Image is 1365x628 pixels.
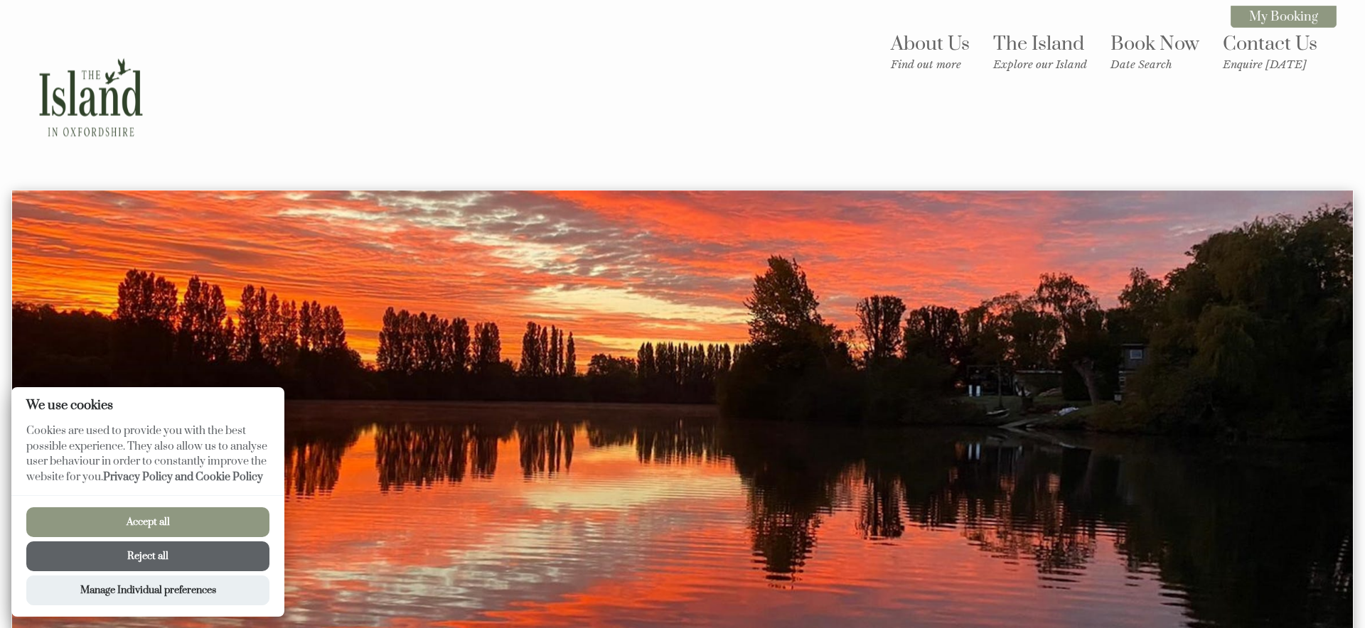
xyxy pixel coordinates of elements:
a: The IslandExplore our Island [993,32,1087,71]
p: Cookies are used to provide you with the best possible experience. They also allow us to analyse ... [11,423,284,495]
a: Book NowDate Search [1110,32,1199,71]
img: The Island in Oxfordshire [20,26,162,168]
a: About UsFind out more [891,32,970,71]
small: Find out more [891,58,970,71]
button: Manage Individual preferences [26,575,269,605]
small: Date Search [1110,58,1199,71]
small: Enquire [DATE] [1223,58,1317,71]
h2: We use cookies [11,399,284,412]
a: Contact UsEnquire [DATE] [1223,32,1317,71]
small: Explore our Island [993,58,1087,71]
button: Accept all [26,507,269,537]
a: My Booking [1231,6,1337,28]
a: Privacy Policy and Cookie Policy [103,470,263,484]
button: Reject all [26,541,269,571]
